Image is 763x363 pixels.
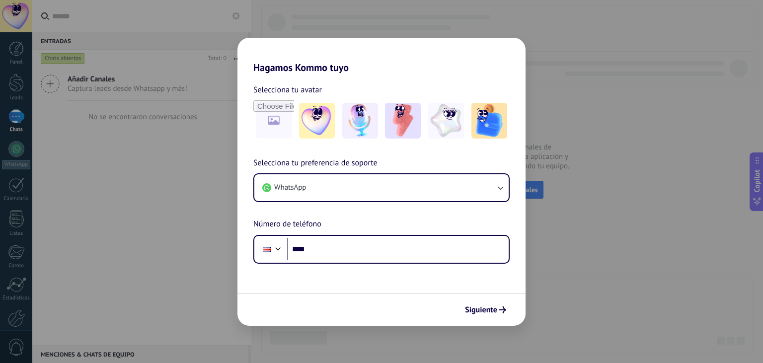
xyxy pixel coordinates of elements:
[253,83,322,96] span: Selecciona tu avatar
[254,174,509,201] button: WhatsApp
[237,38,526,73] h2: Hagamos Kommo tuyo
[274,183,306,193] span: WhatsApp
[465,306,497,313] span: Siguiente
[253,157,378,170] span: Selecciona tu preferencia de soporte
[342,103,378,139] img: -2.jpeg
[299,103,335,139] img: -1.jpeg
[460,301,511,318] button: Siguiente
[253,218,321,231] span: Número de teléfono
[385,103,421,139] img: -3.jpeg
[428,103,464,139] img: -4.jpeg
[257,239,276,260] div: Costa Rica: + 506
[471,103,507,139] img: -5.jpeg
